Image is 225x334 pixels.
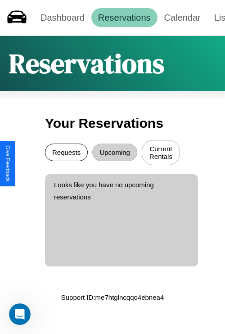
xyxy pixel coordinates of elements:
[9,45,164,82] h1: Reservations
[54,179,189,203] p: Looks like you have no upcoming reservations
[45,144,88,161] button: Requests
[9,303,31,325] iframe: Intercom live chat
[34,8,91,27] a: Dashboard
[45,111,180,135] h3: Your Reservations
[92,144,137,161] button: Upcoming
[4,145,11,182] div: Give Feedback
[91,8,157,27] a: Reservations
[157,8,207,27] a: Calendar
[61,291,164,303] p: Support ID: me7htglncqqo4ebnea4
[142,140,180,165] button: Current Rentals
